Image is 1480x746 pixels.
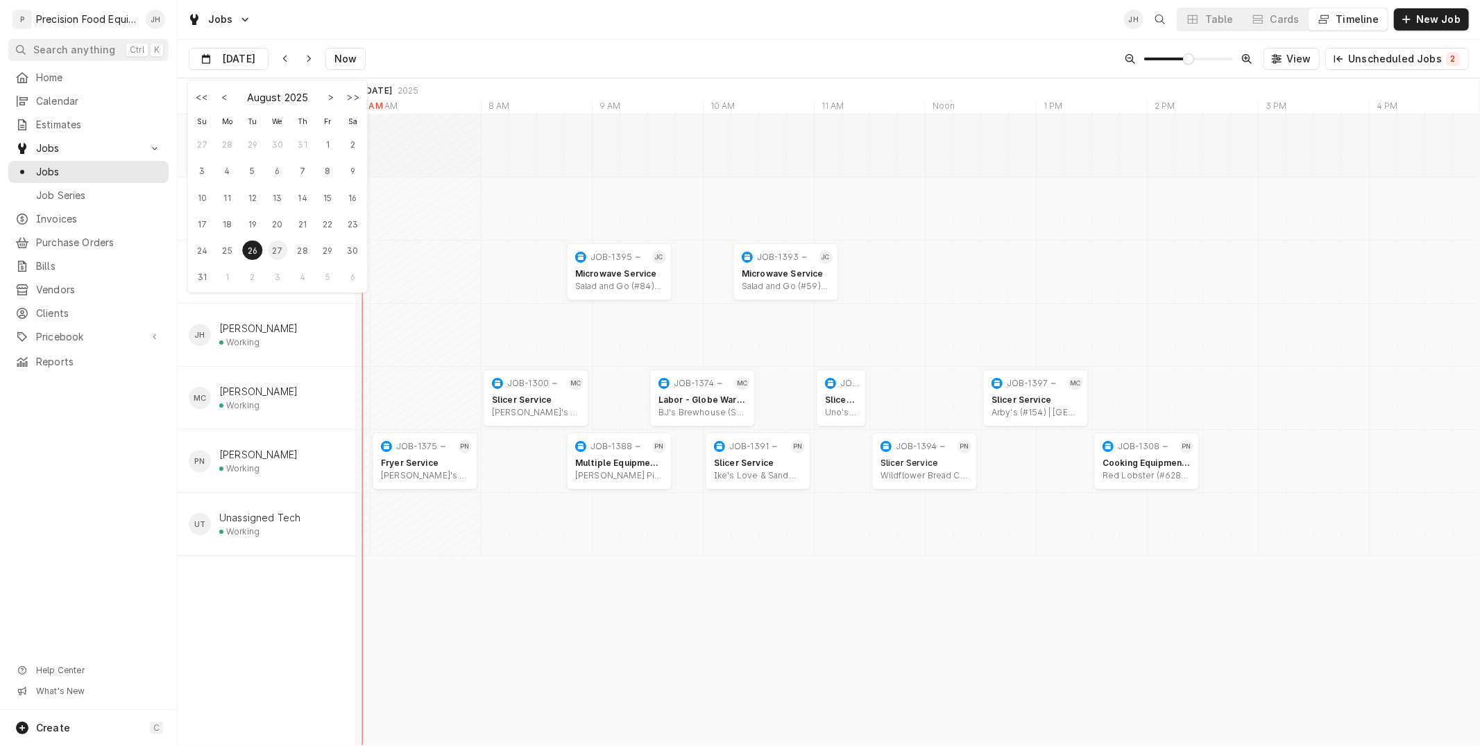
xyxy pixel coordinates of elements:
div: July 27, 2025 [189,135,214,154]
div: August [247,92,282,103]
div: PN [652,440,666,453]
span: Help Center [36,665,160,676]
span: Create [36,722,70,734]
span: Calendar [36,94,162,108]
div: Jason Hertel's Avatar [146,10,165,29]
span: Vendors [36,283,162,297]
span: Now [332,52,359,66]
a: Home [8,67,169,89]
div: 20 [268,214,287,234]
div: 5 [243,162,262,181]
span: Estimates [36,118,162,132]
span: Pricebook [36,330,141,344]
div: Salad and Go (#59) | [GEOGRAPHIC_DATA], 85704 [742,281,830,292]
div: 18 [218,214,237,234]
div: August 20, 2025 [265,214,290,234]
div: 1 PM [1036,101,1070,116]
div: September 4, 2025 [290,267,315,286]
div: 6 [268,162,287,181]
div: Labor - Globe Warranty [658,394,747,406]
span: C [153,722,160,734]
div: 9 AM [592,101,628,116]
div: [PERSON_NAME] [219,322,298,336]
div: Slicer Service [825,394,858,406]
div: August 28, 2025 [290,241,315,260]
div: 13 [268,188,287,207]
div: Working [226,400,260,411]
button: View [1264,48,1320,70]
div: July 29, 2025 [240,135,265,154]
div: 10 AM [703,101,742,116]
div: 4 [293,267,312,286]
div: [PERSON_NAME]'s Farm Grill | [PERSON_NAME], 85296 [381,470,469,481]
a: Bills [8,255,169,277]
div: Fryer Service [381,458,469,469]
div: JOB-1375 [396,441,437,452]
div: JH [189,324,211,346]
div: August 9, 2025 [340,162,365,181]
div: JOB-1388 [590,441,632,452]
div: August 8, 2025 [315,162,340,181]
div: August 13, 2025 [265,188,290,207]
div: 31 [192,267,212,286]
div: Slicer Service [992,394,1080,406]
a: Go to Jobs [182,8,257,31]
div: MC [189,387,211,409]
div: 31 [293,135,312,154]
div: August 31, 2025 [189,267,214,286]
div: 28 [218,135,237,154]
div: 22 [318,214,337,234]
a: Go to Jobs [8,137,169,159]
div: August 23, 2025 [340,214,365,234]
button: Open search [1149,8,1171,31]
div: July 28, 2025 [215,135,240,154]
div: 2 [343,135,362,154]
div: September 5, 2025 [315,267,340,286]
div: Mike Caster's Avatar [735,376,749,390]
div: 27 [268,241,287,260]
div: August 5, 2025 [240,162,265,181]
div: JOB-1374 [674,378,714,389]
div: August 11, 2025 [215,188,240,207]
span: Bills [36,259,162,273]
div: 29 [318,241,337,260]
div: 1 [218,267,237,286]
div: Unassigned Tech's Avatar [189,513,211,535]
div: 9 [343,162,362,181]
div: 14 [293,188,312,207]
div: JC [819,250,833,264]
div: Su [189,114,214,128]
label: 2025 [284,92,309,103]
div: PN [958,440,971,453]
div: September 1, 2025 [215,267,240,286]
div: PN [791,440,805,453]
span: View [1284,52,1314,66]
div: August 30, 2025 [340,241,365,260]
div: Working [226,337,260,348]
a: Purchase Orders [8,232,169,254]
div: 2 [243,267,262,286]
div: July 31, 2025 [290,135,315,154]
div: 2 [1449,53,1457,64]
div: Mo [215,114,240,128]
div: 12 [243,188,262,207]
div: 21 [293,214,312,234]
div: August 1, 2025 [315,135,340,154]
div: 26 [243,241,262,260]
div: JC [652,250,666,264]
span: Ctrl [130,44,144,55]
div: Pete Nielson's Avatar [458,440,472,453]
a: Estimates [8,114,169,136]
div: 28 [293,241,312,260]
div: Uno's Taco's | Mesa, 85204 [825,407,858,418]
div: Jason Hertel's Avatar [189,324,211,346]
span: Clients [36,306,162,320]
div: [DATE] [363,85,392,96]
div: Microwave Service [575,268,663,279]
button: [DATE] [189,48,269,70]
div: MC [735,376,749,390]
div: 4 PM [1369,101,1405,116]
div: JOB-1393 [757,252,799,263]
div: Slicer Service [492,394,580,406]
div: 29 [243,135,262,154]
